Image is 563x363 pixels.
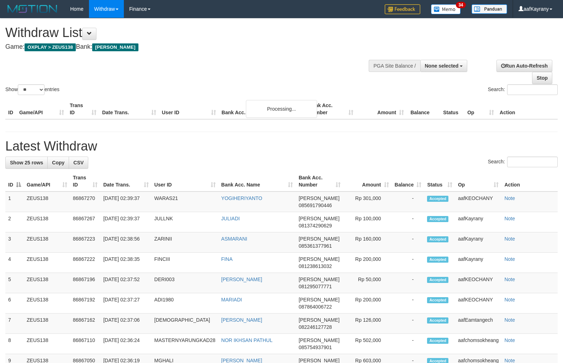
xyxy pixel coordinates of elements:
[69,157,88,169] a: CSV
[152,232,219,253] td: ZARINII
[472,4,507,14] img: panduan.png
[5,157,48,169] a: Show 25 rows
[501,171,558,191] th: Action
[24,212,70,232] td: ZEUS138
[5,171,24,191] th: ID: activate to sort column descending
[70,273,100,293] td: 86867196
[343,334,392,354] td: Rp 502,000
[92,43,138,51] span: [PERSON_NAME]
[70,334,100,354] td: 86867110
[343,253,392,273] td: Rp 200,000
[504,277,515,282] a: Note
[24,314,70,334] td: ZEUS138
[5,99,16,119] th: ID
[70,253,100,273] td: 86867222
[219,99,306,119] th: Bank Acc. Name
[299,195,340,201] span: [PERSON_NAME]
[392,334,425,354] td: -
[455,253,501,273] td: aafKayrany
[392,171,425,191] th: Balance: activate to sort column ascending
[5,273,24,293] td: 5
[152,253,219,273] td: FINCIII
[221,337,273,343] a: NOR IKHSAN PATHUL
[100,212,151,232] td: [DATE] 02:39:37
[392,253,425,273] td: -
[219,171,296,191] th: Bank Acc. Name: activate to sort column ascending
[425,63,459,69] span: None selected
[152,314,219,334] td: [DEMOGRAPHIC_DATA]
[24,253,70,273] td: ZEUS138
[504,216,515,221] a: Note
[392,212,425,232] td: -
[299,202,332,208] span: Copy 085691790446 to clipboard
[24,171,70,191] th: Game/API: activate to sort column ascending
[356,99,407,119] th: Amount
[221,256,233,262] a: FINA
[343,232,392,253] td: Rp 160,000
[507,84,558,95] input: Search:
[67,99,99,119] th: Trans ID
[299,324,332,330] span: Copy 082246127728 to clipboard
[18,84,44,95] select: Showentries
[5,334,24,354] td: 8
[299,304,332,310] span: Copy 087864006722 to clipboard
[100,334,151,354] td: [DATE] 02:36:24
[464,99,497,119] th: Op
[392,273,425,293] td: -
[427,277,448,283] span: Accepted
[427,297,448,303] span: Accepted
[5,293,24,314] td: 6
[73,160,84,165] span: CSV
[343,171,392,191] th: Amount: activate to sort column ascending
[504,256,515,262] a: Note
[299,344,332,350] span: Copy 085754937901 to clipboard
[5,253,24,273] td: 4
[427,216,448,222] span: Accepted
[455,212,501,232] td: aafKayrany
[343,212,392,232] td: Rp 100,000
[299,256,340,262] span: [PERSON_NAME]
[532,72,552,84] a: Stop
[5,232,24,253] td: 3
[392,191,425,212] td: -
[221,297,242,302] a: MARIADI
[70,212,100,232] td: 86867267
[24,334,70,354] td: ZEUS138
[392,314,425,334] td: -
[5,84,59,95] label: Show entries
[343,191,392,212] td: Rp 301,000
[221,317,262,323] a: [PERSON_NAME]
[152,334,219,354] td: MASTERNYARUNGKAD28
[24,191,70,212] td: ZEUS138
[455,334,501,354] td: aafchomsokheang
[100,314,151,334] td: [DATE] 02:37:06
[504,236,515,242] a: Note
[306,99,356,119] th: Bank Acc. Number
[299,337,340,343] span: [PERSON_NAME]
[427,317,448,323] span: Accepted
[424,171,455,191] th: Status: activate to sort column ascending
[392,293,425,314] td: -
[246,100,317,118] div: Processing...
[100,293,151,314] td: [DATE] 02:37:27
[420,60,468,72] button: None selected
[456,2,465,8] span: 34
[70,293,100,314] td: 86867192
[152,293,219,314] td: ADI1980
[24,232,70,253] td: ZEUS138
[10,160,43,165] span: Show 25 rows
[152,171,219,191] th: User ID: activate to sort column ascending
[152,273,219,293] td: DERI003
[299,216,340,221] span: [PERSON_NAME]
[152,212,219,232] td: JULLNK
[497,99,558,119] th: Action
[70,314,100,334] td: 86867162
[5,4,59,14] img: MOTION_logo.png
[455,314,501,334] td: aafEamtangech
[504,195,515,201] a: Note
[159,99,219,119] th: User ID
[455,232,501,253] td: aafKayrany
[25,43,76,51] span: OXPLAY > ZEUS138
[343,293,392,314] td: Rp 200,000
[296,171,343,191] th: Bank Acc. Number: activate to sort column ascending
